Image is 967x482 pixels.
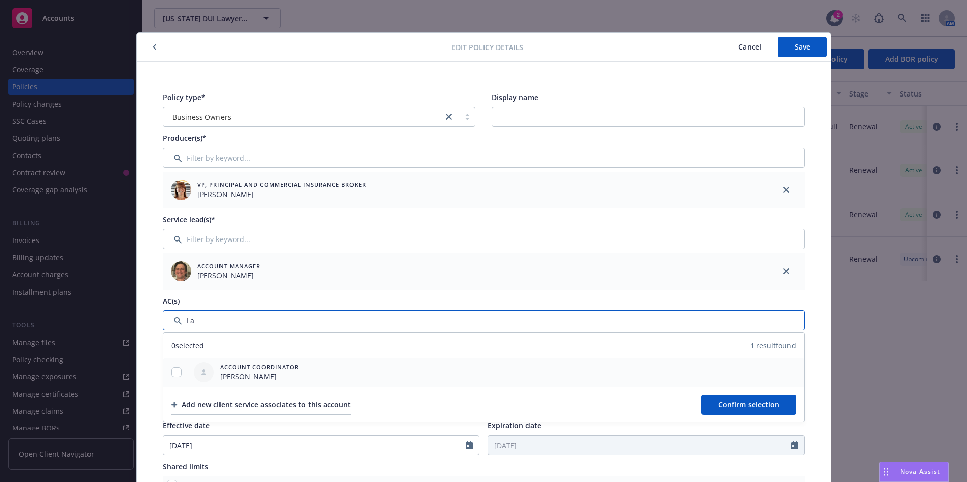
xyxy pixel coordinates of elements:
span: Account Manager [197,262,260,270]
img: employee photo [171,180,191,200]
button: Save [778,37,827,57]
span: [PERSON_NAME] [197,270,260,281]
input: MM/DD/YYYY [163,436,466,455]
span: [PERSON_NAME] [197,189,366,200]
input: Filter by keyword... [163,310,805,330]
span: 1 result found [750,340,796,351]
span: Cancel [738,42,761,52]
button: Cancel [722,37,778,57]
span: Edit policy details [452,42,523,53]
span: AC(s) [163,296,180,306]
span: [PERSON_NAME] [220,371,299,382]
span: Display name [492,92,538,102]
a: close [780,265,793,277]
span: Confirm selection [718,400,779,409]
span: Nova Assist [900,467,940,476]
svg: Calendar [466,441,473,449]
span: 0 selected [171,340,204,351]
span: Shared limits [163,462,208,471]
input: MM/DD/YYYY [488,436,791,455]
span: Producer(s)* [163,133,206,143]
button: Add new client service associates to this account [171,395,351,415]
a: close [780,184,793,196]
span: Service lead(s)* [163,215,215,224]
span: Effective date [163,421,210,430]
svg: Calendar [791,441,798,449]
input: Filter by keyword... [163,229,805,249]
span: VP, Principal and Commercial Insurance Broker [197,180,366,189]
a: close [443,111,455,123]
button: Confirm selection [701,395,796,415]
div: Drag to move [880,462,892,481]
button: Nova Assist [879,462,949,482]
span: Business Owners [172,112,231,122]
span: Expiration date [488,421,541,430]
span: Policy type* [163,92,205,102]
input: Filter by keyword... [163,148,805,168]
span: Business Owners [168,112,438,122]
span: Account Coordinator [220,363,299,371]
span: Save [795,42,810,52]
img: employee photo [171,261,191,281]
